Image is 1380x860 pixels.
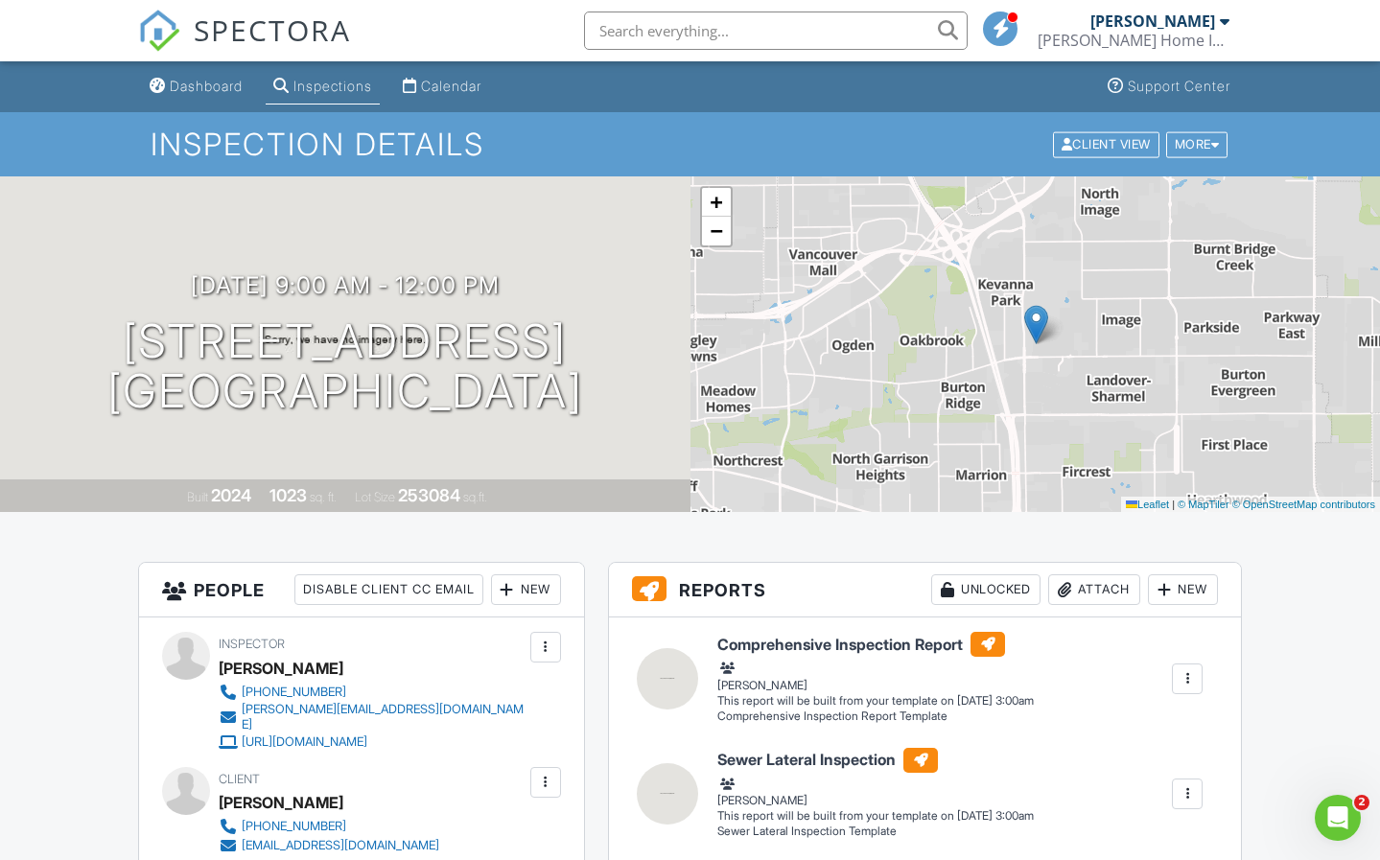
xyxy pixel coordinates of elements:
a: [PHONE_NUMBER] [219,683,526,702]
div: [PERSON_NAME] [1090,12,1215,31]
span: + [710,190,722,214]
h3: Reports [609,563,1242,617]
div: Attach [1048,574,1140,605]
div: Bennett Home Inspections LLC [1038,31,1229,50]
div: [PHONE_NUMBER] [242,819,346,834]
div: [PERSON_NAME] [717,659,1034,693]
img: Marker [1024,305,1048,344]
a: © OpenStreetMap contributors [1232,499,1375,510]
h6: Comprehensive Inspection Report [717,632,1034,657]
div: [PHONE_NUMBER] [242,685,346,700]
div: [PERSON_NAME] [219,788,343,817]
div: This report will be built from your template on [DATE] 3:00am [717,693,1034,709]
a: [PHONE_NUMBER] [219,817,439,836]
span: Built [187,490,208,504]
div: Client View [1053,131,1159,157]
div: [PERSON_NAME] [717,774,1034,808]
h1: Inspection Details [151,128,1230,161]
div: [EMAIL_ADDRESS][DOMAIN_NAME] [242,838,439,853]
div: Calendar [421,78,481,94]
a: Support Center [1100,69,1238,105]
div: 2024 [211,485,251,505]
div: New [491,574,561,605]
div: [URL][DOMAIN_NAME] [242,734,367,750]
span: | [1172,499,1175,510]
a: Leaflet [1126,499,1169,510]
div: More [1166,131,1228,157]
a: Client View [1051,136,1164,151]
iframe: Intercom live chat [1315,795,1361,841]
div: Comprehensive Inspection Report Template [717,709,1034,725]
div: New [1148,574,1218,605]
span: Client [219,772,260,786]
h6: Sewer Lateral Inspection [717,748,1034,773]
div: Inspections [293,78,372,94]
div: 253084 [398,485,460,505]
a: Dashboard [142,69,250,105]
div: Sewer Lateral Inspection Template [717,824,1034,840]
a: [EMAIL_ADDRESS][DOMAIN_NAME] [219,836,439,855]
span: − [710,219,722,243]
a: SPECTORA [138,26,351,66]
h3: People [139,563,584,617]
span: 2 [1354,795,1369,810]
a: Calendar [395,69,489,105]
a: Zoom out [702,217,731,245]
a: [URL][DOMAIN_NAME] [219,732,526,752]
a: © MapTiler [1178,499,1229,510]
div: 1023 [269,485,307,505]
img: The Best Home Inspection Software - Spectora [138,10,180,52]
div: Disable Client CC Email [294,574,483,605]
div: Dashboard [170,78,243,94]
h3: [DATE] 9:00 am - 12:00 pm [191,272,500,298]
div: [PERSON_NAME] [219,654,343,683]
h1: [STREET_ADDRESS] [GEOGRAPHIC_DATA] [107,316,583,418]
input: Search everything... [584,12,968,50]
div: [PERSON_NAME][EMAIL_ADDRESS][DOMAIN_NAME] [242,702,526,732]
span: sq.ft. [463,490,487,504]
a: Inspections [266,69,380,105]
div: Unlocked [931,574,1041,605]
span: Inspector [219,637,285,651]
div: Support Center [1128,78,1230,94]
span: sq. ft. [310,490,337,504]
a: [PERSON_NAME][EMAIL_ADDRESS][DOMAIN_NAME] [219,702,526,732]
span: Lot Size [355,490,395,504]
div: This report will be built from your template on [DATE] 3:00am [717,808,1034,824]
a: Zoom in [702,188,731,217]
span: SPECTORA [194,10,351,50]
